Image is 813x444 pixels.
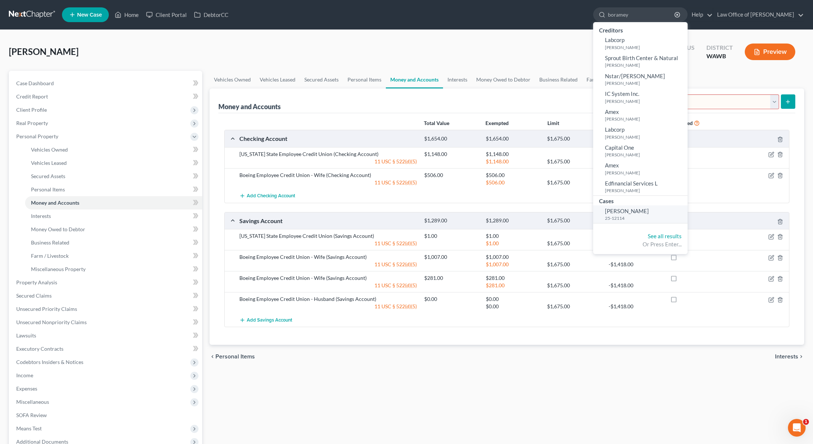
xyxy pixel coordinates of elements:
div: $1,654.00 [421,135,482,142]
div: $1,675.00 [543,158,605,165]
a: Client Portal [142,8,190,21]
span: Personal Property [16,133,58,139]
a: Secured Claims [10,289,202,302]
div: $1,654.00 [482,135,544,142]
span: Secured Claims [16,292,52,299]
div: $1,675.00 [543,303,605,310]
a: Property Analysis [10,276,202,289]
span: Codebtors Insiders & Notices [16,359,83,365]
span: Unsecured Nonpriority Claims [16,319,87,325]
small: [PERSON_NAME] [605,62,686,68]
div: $0.00 [482,295,544,303]
a: Unsecured Nonpriority Claims [10,316,202,329]
span: Money Owed to Debtor [31,226,85,232]
div: $1,007.00 [482,261,544,268]
a: Secured Assets [25,170,202,183]
button: Interests chevron_right [775,354,804,360]
div: 11 USC § 522(d)(5) [236,158,421,165]
span: Labcorp [605,126,625,133]
span: Income [16,372,33,378]
a: Vehicles Owned [25,143,202,156]
span: Property Analysis [16,279,57,285]
div: 11 USC § 522(d)(5) [236,240,421,247]
div: $0.00 [421,295,482,303]
small: [PERSON_NAME] [605,170,686,176]
iframe: Intercom live chat [788,419,806,437]
span: Labcorp [605,37,625,43]
a: Interests [25,209,202,223]
span: Vehicles Leased [31,160,67,166]
a: Home [111,8,142,21]
div: 11 USC § 522(d)(5) [236,179,421,186]
span: Amex [605,162,619,169]
a: Sprout Birth Center & Natural[PERSON_NAME] [593,52,688,70]
span: Vehicles Owned [31,146,68,153]
div: $1,148.00 [482,150,544,158]
span: IC System Inc. [605,90,639,97]
a: Personal Items [343,71,386,89]
div: District [706,44,733,52]
a: Amex[PERSON_NAME] [593,160,688,178]
div: 11 USC § 522(d)(5) [236,261,421,268]
a: Edfinancial Services L[PERSON_NAME] [593,178,688,196]
div: Or Press Enter... [599,240,682,248]
a: Farm / Livestock [582,71,629,89]
span: Farm / Livestock [31,253,69,259]
a: Business Related [535,71,582,89]
div: $506.00 [421,171,482,179]
span: Credit Report [16,93,48,100]
div: $1,675.00 [543,261,605,268]
div: $1,148.00 [482,158,544,165]
span: Add Savings Account [247,317,292,323]
a: Lawsuits [10,329,202,342]
a: Executory Contracts [10,342,202,355]
span: Personal Items [31,186,65,192]
a: Unsecured Priority Claims [10,302,202,316]
div: $1.00 [421,232,482,240]
a: [PERSON_NAME]25-12114 [593,205,688,223]
div: Checking Account [236,135,421,142]
a: Vehicles Leased [25,156,202,170]
div: $1,007.00 [421,253,482,261]
div: 11 USC § 522(d)(5) [236,303,421,310]
div: $0.00 [482,303,544,310]
a: Case Dashboard [10,77,202,90]
small: 25-12114 [605,215,686,221]
a: Vehicles Owned [210,71,255,89]
div: $1,675.00 [543,240,605,247]
a: Law Office of [PERSON_NAME] [713,8,804,21]
div: $1,675.00 [543,217,605,224]
div: Boeing Employee Credit Union - Husband (Savings Account) [236,295,421,303]
span: Means Test [16,425,42,431]
span: Nstar/[PERSON_NAME] [605,73,665,79]
div: Creditors [593,25,688,34]
span: Capital One [605,144,634,151]
span: Client Profile [16,107,47,113]
span: Personal Items [215,354,255,360]
span: Secured Assets [31,173,65,179]
div: -$1,418.00 [605,303,667,310]
a: Labcorp[PERSON_NAME] [593,124,688,142]
button: Add Savings Account [239,313,292,327]
a: Nstar/[PERSON_NAME][PERSON_NAME] [593,70,688,89]
a: Farm / Livestock [25,249,202,263]
span: Miscellaneous Property [31,266,86,272]
div: $281.00 [482,282,544,289]
span: 1 [803,419,809,425]
strong: Total Value [424,120,449,126]
div: -$1,418.00 [605,282,667,289]
span: Case Dashboard [16,80,54,86]
div: $1,675.00 [543,282,605,289]
a: SOFA Review [10,409,202,422]
small: [PERSON_NAME] [605,98,686,104]
span: [PERSON_NAME] [9,46,79,57]
div: $1,289.00 [421,217,482,224]
small: [PERSON_NAME] [605,134,686,140]
strong: Limit [547,120,559,126]
div: $281.00 [421,274,482,282]
a: Capital One[PERSON_NAME] [593,142,688,160]
a: Interests [443,71,472,89]
span: Unsecured Priority Claims [16,306,77,312]
a: Credit Report [10,90,202,103]
span: Money and Accounts [31,200,79,206]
